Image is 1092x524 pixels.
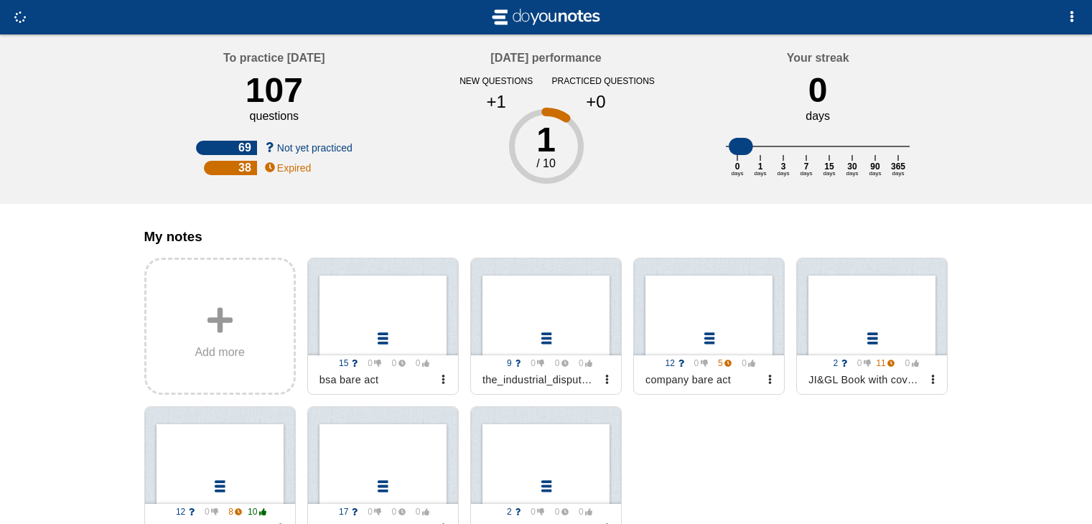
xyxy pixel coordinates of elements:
[336,507,358,517] span: 17
[686,358,708,368] span: 0
[633,258,785,395] a: 12 0 5 0 company bare act
[846,170,859,177] text: days
[558,92,635,112] div: +0
[489,6,604,29] img: svg+xml;base64,CiAgICAgIDxzdmcgdmlld0JveD0iLTIgLTIgMjAgNCIgeG1sbnM9Imh0dHA6Ly93d3cudzMub3JnLzIwMD...
[458,92,535,112] div: +1
[246,70,303,110] div: 107
[787,52,849,65] h4: Your streak
[499,358,521,368] span: 9
[360,358,382,368] span: 0
[571,358,593,368] span: 0
[477,368,598,391] div: the_industrial_disputes_act
[870,162,880,172] text: 90
[195,346,244,359] span: Add more
[869,170,882,177] text: days
[804,162,809,172] text: 7
[470,258,622,395] a: 9 0 0 0 the_industrial_disputes_act
[447,157,645,170] div: / 10
[823,170,836,177] text: days
[897,358,919,368] span: 0
[663,358,684,368] span: 12
[408,358,429,368] span: 0
[710,358,732,368] span: 5
[384,507,406,517] span: 0
[245,507,266,517] span: 10
[523,507,545,517] span: 0
[144,229,948,245] h3: My notes
[734,358,756,368] span: 0
[824,162,834,172] text: 15
[806,110,830,123] div: days
[892,170,905,177] text: days
[808,70,828,110] div: 0
[796,258,948,395] a: 2 0 11 0 JI&GL Book with cover [DATE]
[277,142,353,154] span: Not yet practiced
[778,170,790,177] text: days
[874,358,895,368] span: 11
[384,358,406,368] span: 0
[732,170,744,177] text: days
[803,368,924,391] div: JI&GL Book with cover [DATE]
[523,358,545,368] span: 0
[755,170,767,177] text: days
[891,162,905,172] text: 365
[452,76,541,86] div: new questions
[336,358,358,368] span: 15
[360,507,382,517] span: 0
[547,507,569,517] span: 0
[847,162,857,172] text: 30
[640,368,761,391] div: company bare act
[277,162,311,174] span: Expired
[758,162,763,172] text: 1
[221,507,243,517] span: 8
[571,507,593,517] span: 0
[781,162,786,172] text: 3
[447,123,645,157] div: 1
[197,507,218,517] span: 0
[499,507,521,517] span: 2
[826,358,847,368] span: 2
[490,52,601,65] h4: [DATE] performance
[552,76,640,86] div: practiced questions
[173,507,195,517] span: 12
[801,170,813,177] text: days
[735,162,740,172] text: 0
[1058,3,1086,32] button: Options
[547,358,569,368] span: 0
[223,52,325,65] h4: To practice [DATE]
[204,161,257,175] div: 38
[408,507,429,517] span: 0
[314,368,435,391] div: bsa bare act
[307,258,459,395] a: 15 0 0 0 bsa bare act
[250,110,299,123] div: questions
[849,358,871,368] span: 0
[196,141,257,155] div: 69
